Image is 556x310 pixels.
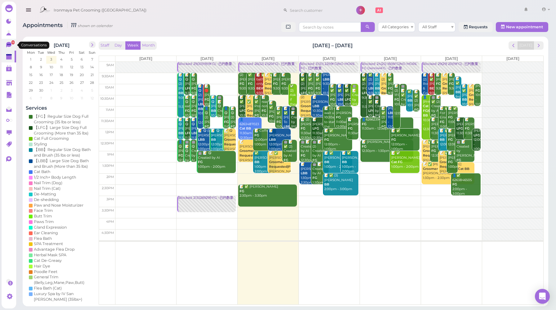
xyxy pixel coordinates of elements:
div: 📝 ✅ [PERSON_NAME] 10:30am - 11:30am [368,95,374,127]
span: Mon [27,50,35,55]
span: 9 [39,64,43,70]
div: 📝 ✅ [PERSON_NAME] 10:00am - 11:00am [330,84,337,116]
div: 📝 ✅ [PERSON_NAME] 10:30am - 11:30am [239,95,247,127]
div: 📝 ✅ [PERSON_NAME] 10:00am - 11:00am [337,84,345,116]
div: 📝 ✅ [PERSON_NAME] [PERSON_NAME] 12:30pm - 1:30pm [423,140,432,176]
b: FG [191,109,196,113]
span: Wed [47,50,55,55]
b: FG [281,82,286,86]
b: FG [231,125,235,129]
b: BB|LBB [178,91,191,95]
div: 👤😋 [PERSON_NAME] 11:00am - 12:00pm [224,106,230,138]
b: FG [431,126,436,130]
span: Sat [79,50,85,55]
b: FG [204,98,209,102]
span: 29 [28,88,34,93]
b: BB [440,138,445,142]
b: FG [273,82,278,86]
span: 9:30am [102,74,114,78]
div: 🤖 📝 (2) Created by AI 12:30pm - 1:30pm [300,140,317,167]
span: Fri [69,50,74,55]
b: FG [185,109,190,113]
span: Tue [38,50,44,55]
span: 12 [90,95,94,101]
b: FG [276,120,281,124]
div: 📝 ✅ (2) 1FG1BB 9:30am - 11:30am [361,73,367,109]
span: Ironmaya Pet Grooming ([GEOGRAPHIC_DATA]) [54,2,146,19]
b: FG [336,115,341,119]
div: 📝 (2) [PERSON_NAME] 11:30am - 12:30pm [300,117,317,140]
div: 📝 😋 [PERSON_NAME] 9:30am - 10:30am [191,73,197,105]
b: LBB [284,125,290,129]
div: 📝 😋 earmite 10:30am - 11:30am [185,95,191,127]
span: 30 [38,88,44,93]
b: Groomer Requested|LBB [442,82,469,90]
b: Groomer Requested|LFG [224,138,250,146]
b: FG [431,113,436,117]
span: 5 [70,57,73,62]
div: 📝 [PERSON_NAME] 11:30am - 12:30pm [456,117,466,145]
b: FG [391,138,396,142]
b: FG [440,120,444,124]
span: 13 [80,64,84,70]
div: 📝 [PERSON_NAME] 9:30am - 10:30am [281,73,291,100]
div: (2) [PERSON_NAME] [PERSON_NAME] 10:30am - 11:30am [300,95,317,127]
b: LBB [191,131,198,135]
span: [DATE] [384,56,397,61]
div: 🤖 📝 😋 Created by AI 12:30pm - 1:30pm [185,140,191,185]
b: BB [375,86,380,90]
div: 📝 [PERSON_NAME] [PERSON_NAME] 10:00am - 11:00am [469,84,474,121]
span: 6 [29,95,33,101]
div: 📝 😋 [PERSON_NAME] [PERSON_NAME] 12:00pm - 1:00pm [224,129,236,165]
b: FG [254,133,259,137]
b: FG [456,158,461,162]
div: 📝 ✅ bath only 9:30am - 10:30am [256,73,266,105]
div: 📝 [PERSON_NAME] 11:00am - 12:00pm [336,106,352,129]
b: LBB [269,138,276,142]
span: 6 [80,57,83,62]
b: LBB [338,98,344,102]
span: 12 [69,64,74,70]
span: All Categories [382,25,409,29]
button: next [89,41,96,48]
b: Cat FG [391,160,402,164]
span: 4 [60,57,63,62]
div: 📝 ✅ [PERSON_NAME] 9:30am - 10:30am [315,73,323,105]
div: 📝 😋 (2) [PERSON_NAME] 10:00am - 12:00pm [198,84,204,125]
span: New appointment [506,25,543,29]
div: 🤖 😋 Created by AI 12:30pm - 1:30pm [191,140,197,181]
b: LBB [368,86,375,90]
b: LBB [301,171,307,175]
div: ✅ [PERSON_NAME] 1:00pm - 2:00pm [254,151,276,174]
b: LBB|Cat BB [198,102,211,111]
span: [DATE] [323,56,336,61]
div: [PERSON_NAME] 11:00am - 12:00pm [388,106,393,129]
b: BB [211,109,216,113]
b: FG [448,138,453,142]
div: 📝 [PERSON_NAME] 9:30am - 10:30am [449,73,455,100]
div: 📝 ✅ Provielle [PERSON_NAME] 10:30am - 11:30am [254,95,262,132]
b: BB [407,98,412,103]
b: Cat BB [240,126,251,130]
div: 📝 😋 [PERSON_NAME] 11:30am - 12:30pm [191,117,197,149]
i: 111 [67,22,113,28]
span: 10:30am [100,97,114,101]
span: 25 [59,80,64,85]
h2: [DATE] – [DATE] [312,42,353,49]
span: 3 [70,88,73,93]
button: next [534,41,544,50]
span: 10am [105,85,114,89]
div: 📝 ✅ [PERSON_NAME] 11:00am - 12:00pm [276,106,284,138]
span: 22 [28,80,33,85]
div: 📝 🛑 [PERSON_NAME] 10:00am - 11:00am [204,84,210,116]
b: FG [330,98,335,102]
b: FG [388,86,392,90]
span: 16 [39,72,43,78]
span: Thu [58,50,65,55]
div: 📝 ✅ (2) [PERSON_NAME] 10:15am - 11:15am [414,89,419,126]
button: [DATE] [518,41,534,50]
span: 7 [91,57,94,62]
div: 📝 [PERSON_NAME] 11:30am - 12:30pm [464,117,474,145]
div: 👤😋 [PERSON_NAME] 12:30pm - 1:30pm [178,140,184,172]
b: BB [254,160,259,164]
